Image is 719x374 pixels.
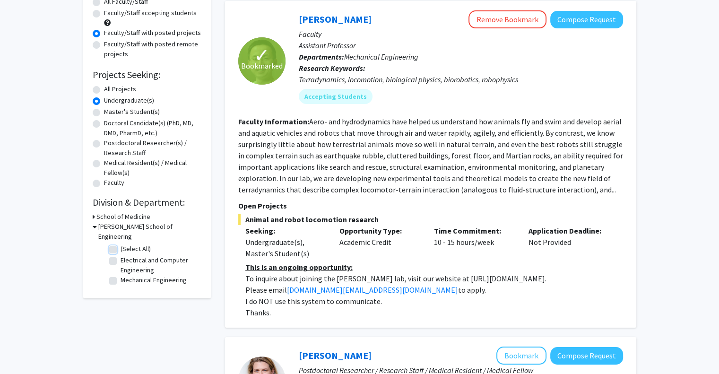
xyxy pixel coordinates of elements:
[104,96,154,105] label: Undergraduate(s)
[104,84,136,94] label: All Projects
[96,212,150,222] h3: School of Medicine
[550,347,623,365] button: Compose Request to Moira-Phoebe Huet
[339,225,420,236] p: Opportunity Type:
[245,236,326,259] div: Undergraduate(s), Master's Student(s)
[104,8,197,18] label: Faculty/Staff accepting students
[245,284,623,296] p: Please email to apply.
[104,158,201,178] label: Medical Resident(s) / Medical Fellow(s)
[496,347,546,365] button: Add Moira-Phoebe Huet to Bookmarks
[245,225,326,236] p: Seeking:
[121,275,187,285] label: Mechanical Engineering
[434,225,514,236] p: Time Commitment:
[299,74,623,85] div: Terradynamics, locomotion, biological physics, biorobotics, robophysics
[245,307,623,318] p: Thanks.
[299,28,623,40] p: Faculty
[468,10,546,28] button: Remove Bookmark
[299,63,365,73] b: Research Keywords:
[245,273,623,284] p: To inquire about joining the [PERSON_NAME] lab, visit our website at [URL][DOMAIN_NAME].
[238,117,623,194] fg-read-more: Aero- and hydrodynamics have helped us understand how animals fly and swim and develop aerial and...
[121,244,151,254] label: (Select All)
[121,255,199,275] label: Electrical and Computer Engineering
[287,285,458,295] a: [DOMAIN_NAME][EMAIL_ADDRESS][DOMAIN_NAME]
[245,262,353,272] u: This is an ongoing opportunity:
[245,296,623,307] p: I do NOT use this system to communicate.
[98,222,201,242] h3: [PERSON_NAME] School of Engineering
[7,331,40,367] iframe: Chat
[299,13,372,25] a: [PERSON_NAME]
[93,69,201,80] h2: Projects Seeking:
[238,214,623,225] span: Animal and robot locomotion research
[332,225,427,259] div: Academic Credit
[254,51,270,60] span: ✓
[104,28,201,38] label: Faculty/Staff with posted projects
[238,117,309,126] b: Faculty Information:
[299,52,344,61] b: Departments:
[528,225,609,236] p: Application Deadline:
[299,89,372,104] mat-chip: Accepting Students
[104,39,201,59] label: Faculty/Staff with posted remote projects
[299,40,623,51] p: Assistant Professor
[299,349,372,361] a: [PERSON_NAME]
[238,200,623,211] p: Open Projects
[241,60,283,71] span: Bookmarked
[104,118,201,138] label: Doctoral Candidate(s) (PhD, MD, DMD, PharmD, etc.)
[521,225,616,259] div: Not Provided
[550,11,623,28] button: Compose Request to Chen Li
[104,107,160,117] label: Master's Student(s)
[93,197,201,208] h2: Division & Department:
[344,52,418,61] span: Mechanical Engineering
[104,178,124,188] label: Faculty
[427,225,521,259] div: 10 - 15 hours/week
[104,138,201,158] label: Postdoctoral Researcher(s) / Research Staff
